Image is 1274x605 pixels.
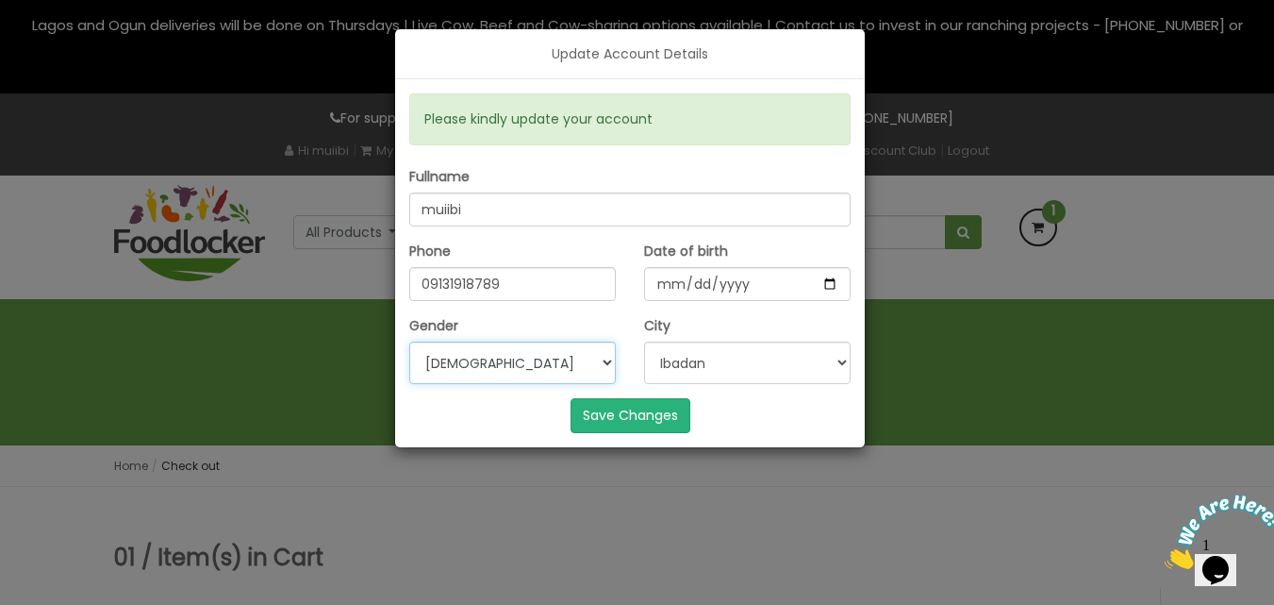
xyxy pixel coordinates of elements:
h5: Update Account Details [552,43,708,64]
iframe: chat widget [1157,487,1274,577]
label: Date of birth [644,241,728,262]
input: John Doe [409,193,851,227]
img: Chat attention grabber [8,8,124,82]
span: 1 [8,8,15,24]
input: Date of birth [644,267,851,301]
label: City [644,315,670,337]
label: Phone [409,241,451,262]
label: Gender [409,315,458,337]
button: Save Changes [571,398,690,432]
input: Phone [409,267,616,301]
label: Fullname [409,166,470,188]
div: Please kindly update your account [409,93,851,145]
